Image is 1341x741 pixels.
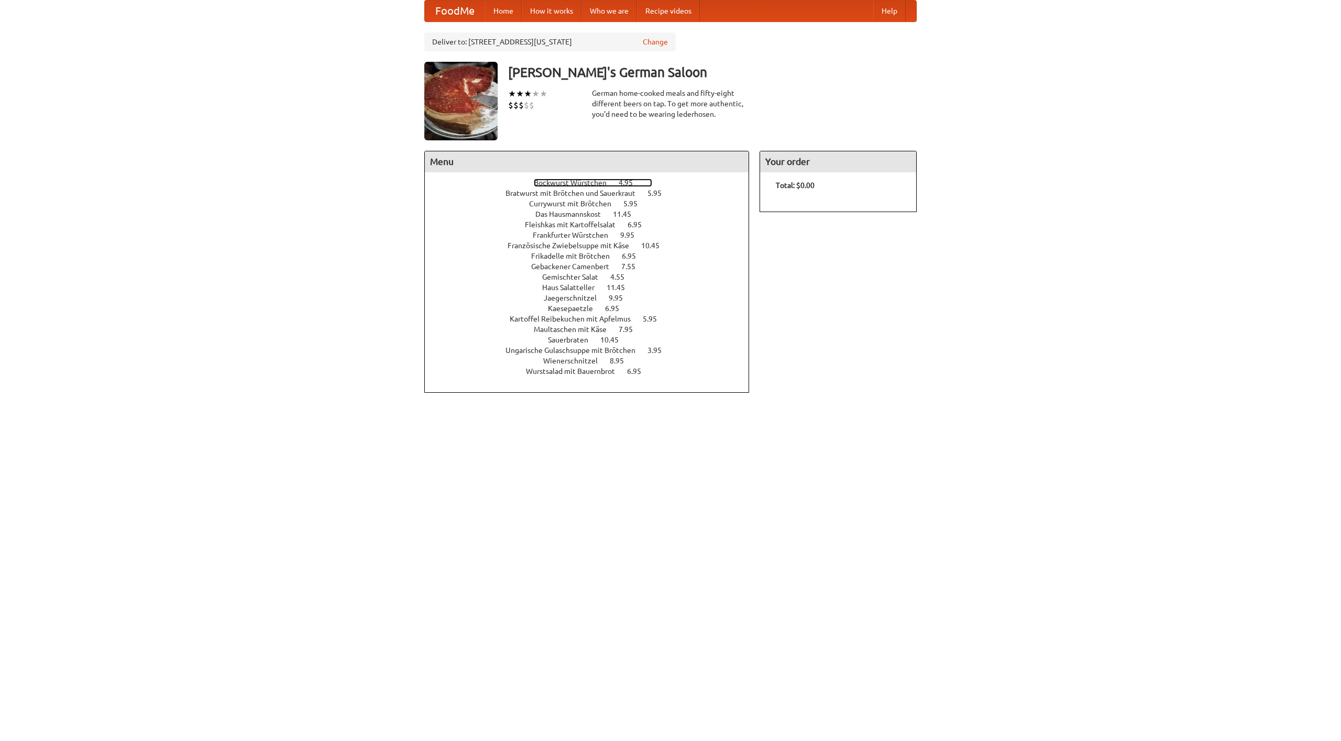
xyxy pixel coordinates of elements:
[776,181,815,190] b: Total: $0.00
[622,252,646,260] span: 6.95
[485,1,522,21] a: Home
[534,325,617,334] span: Maultaschen mit Käse
[540,88,547,99] li: ★
[508,62,917,83] h3: [PERSON_NAME]'s German Saloon
[544,294,607,302] span: Jaegerschnitzel
[526,367,625,375] span: Wurstsalad mit Bauernbrot
[548,304,603,313] span: Kaesepaetzle
[529,200,622,208] span: Currywurst mit Brötchen
[621,262,646,271] span: 7.55
[613,210,642,218] span: 11.45
[610,273,635,281] span: 4.55
[531,262,620,271] span: Gebackener Camenbert
[623,200,648,208] span: 5.95
[531,262,655,271] a: Gebackener Camenbert 7.55
[548,304,639,313] a: Kaesepaetzle 6.95
[628,220,652,229] span: 6.95
[542,283,605,292] span: Haus Salatteller
[505,189,681,197] a: Bratwurst mit Brötchen und Sauerkraut 5.95
[610,357,634,365] span: 8.95
[760,151,916,172] h4: Your order
[525,220,661,229] a: Fleishkas mit Kartoffelsalat 6.95
[424,62,498,140] img: angular.jpg
[548,336,638,344] a: Sauerbraten 10.45
[534,325,652,334] a: Maultaschen mit Käse 7.95
[508,99,513,111] li: $
[543,357,608,365] span: Wienerschnitzel
[534,179,617,187] span: Bockwurst Würstchen
[643,37,668,47] a: Change
[508,241,640,250] span: Französische Zwiebelsuppe mit Käse
[647,189,672,197] span: 5.95
[643,315,667,323] span: 5.95
[522,1,581,21] a: How it works
[581,1,637,21] a: Who we are
[532,88,540,99] li: ★
[607,283,635,292] span: 11.45
[524,88,532,99] li: ★
[535,210,611,218] span: Das Hausmannskost
[513,99,519,111] li: $
[542,273,609,281] span: Gemischter Salat
[619,179,643,187] span: 4.95
[529,200,657,208] a: Currywurst mit Brötchen 5.95
[533,231,619,239] span: Frankfurter Würstchen
[508,241,679,250] a: Französische Zwiebelsuppe mit Käse 10.45
[534,179,652,187] a: Bockwurst Würstchen 4.95
[592,88,749,119] div: German home-cooked meals and fifty-eight different beers on tap. To get more authentic, you'd nee...
[508,88,516,99] li: ★
[619,325,643,334] span: 7.95
[510,315,641,323] span: Kartoffel Reibekuchen mit Apfelmus
[609,294,633,302] span: 9.95
[526,367,661,375] a: Wurstsalad mit Bauernbrot 6.95
[505,189,646,197] span: Bratwurst mit Brötchen und Sauerkraut
[605,304,630,313] span: 6.95
[425,1,485,21] a: FoodMe
[525,220,626,229] span: Fleishkas mit Kartoffelsalat
[641,241,670,250] span: 10.45
[647,346,672,355] span: 3.95
[543,357,643,365] a: Wienerschnitzel 8.95
[510,315,676,323] a: Kartoffel Reibekuchen mit Apfelmus 5.95
[548,336,599,344] span: Sauerbraten
[620,231,645,239] span: 9.95
[637,1,700,21] a: Recipe videos
[600,336,629,344] span: 10.45
[505,346,646,355] span: Ungarische Gulaschsuppe mit Brötchen
[524,99,529,111] li: $
[531,252,655,260] a: Frikadelle mit Brötchen 6.95
[535,210,651,218] a: Das Hausmannskost 11.45
[424,32,676,51] div: Deliver to: [STREET_ADDRESS][US_STATE]
[544,294,642,302] a: Jaegerschnitzel 9.95
[873,1,906,21] a: Help
[627,367,652,375] span: 6.95
[531,252,620,260] span: Frikadelle mit Brötchen
[516,88,524,99] li: ★
[542,273,644,281] a: Gemischter Salat 4.55
[505,346,681,355] a: Ungarische Gulaschsuppe mit Brötchen 3.95
[533,231,654,239] a: Frankfurter Würstchen 9.95
[529,99,534,111] li: $
[542,283,644,292] a: Haus Salatteller 11.45
[425,151,749,172] h4: Menu
[519,99,524,111] li: $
